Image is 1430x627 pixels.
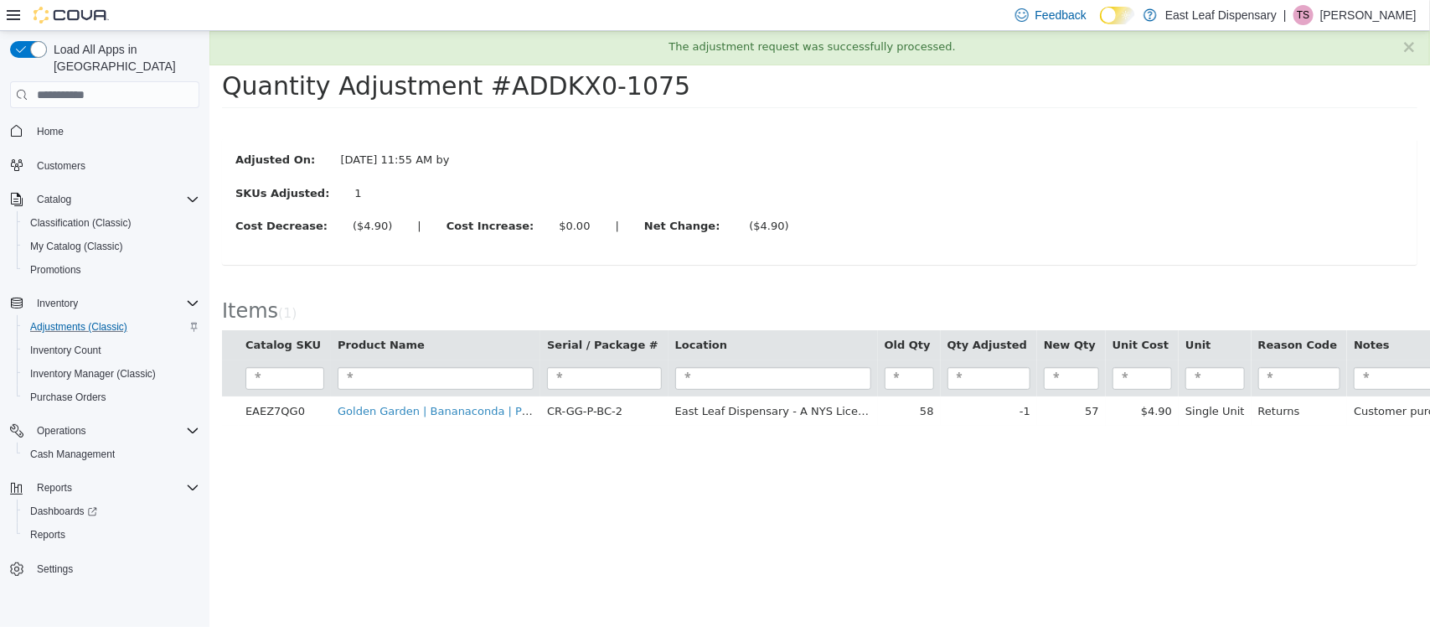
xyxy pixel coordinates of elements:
button: Inventory [3,292,206,315]
span: Load All Apps in [GEOGRAPHIC_DATA] [47,41,199,75]
div: ($4.90) [143,187,183,204]
span: Catalog [30,189,199,210]
button: Unit Cost [903,306,963,323]
button: Location [466,306,521,323]
button: Qty Adjusted [738,306,821,323]
td: Customer purchased and tube was empty, exchanged for a new one, TS [1138,365,1347,396]
button: Old Qty [675,306,725,323]
button: Settings [3,557,206,581]
a: Settings [30,559,80,579]
span: Purchase Orders [23,387,199,407]
span: Dark Mode [1100,24,1101,25]
button: Inventory Count [17,339,206,362]
button: Customers [3,153,206,178]
button: × [1192,8,1207,25]
span: Operations [37,424,86,438]
button: Serial / Package # [338,306,452,323]
span: Reports [23,525,199,545]
button: Purchase Orders [17,386,206,409]
td: 57 [828,365,896,396]
button: Catalog SKU [36,306,115,323]
span: Reports [30,478,199,498]
span: Home [37,125,64,138]
span: My Catalog (Classic) [30,240,123,253]
label: Net Change: [422,187,528,204]
td: 58 [669,365,731,396]
label: Cost Decrease: [13,187,131,204]
div: $0.00 [349,187,380,204]
a: Home [30,122,70,142]
span: Settings [30,558,199,579]
label: Cost Increase: [225,187,338,204]
div: ($4.90) [539,187,579,204]
span: Classification (Classic) [30,216,132,230]
button: Inventory Manager (Classic) [17,362,206,386]
span: East Leaf Dispensary - A NYS Licensed Dispensary [466,374,740,386]
span: Adjustments (Classic) [30,320,127,334]
label: Adjusted On: [13,121,119,137]
span: Inventory Count [30,344,101,357]
a: Dashboards [17,500,206,523]
button: Reason Code [1049,306,1132,323]
a: Dashboards [23,501,104,521]
img: Cova [34,7,109,23]
button: Unit [976,306,1004,323]
td: CR-GG-P-BC-2 [331,365,459,396]
a: Adjustments (Classic) [23,317,134,337]
a: Golden Garden | Bananaconda | Pre-roll | 1g [128,374,369,386]
span: Quantity Adjustment #ADDKX0-1075 [13,40,481,70]
span: Customers [30,155,199,176]
button: Reports [30,478,79,498]
span: Catalog [37,193,71,206]
button: Catalog [30,189,78,210]
span: Items [13,268,69,292]
label: SKUs Adjusted: [13,154,132,171]
span: Promotions [23,260,199,280]
button: Promotions [17,258,206,282]
button: Classification (Classic) [17,211,206,235]
span: Operations [30,421,199,441]
button: My Catalog (Classic) [17,235,206,258]
p: [PERSON_NAME] [1320,5,1417,25]
span: Feedback [1035,7,1087,23]
a: Customers [30,156,92,176]
span: Purchase Orders [30,391,106,404]
span: Reports [30,528,65,541]
a: Inventory Count [23,340,108,360]
button: Home [3,118,206,142]
td: $4.90 [896,365,969,396]
a: Classification (Classic) [23,213,138,233]
a: Reports [23,525,72,545]
span: 1 [74,275,82,290]
span: Inventory Manager (Classic) [30,367,156,381]
span: Inventory [30,293,199,313]
a: Purchase Orders [23,387,113,407]
span: Inventory Manager (Classic) [23,364,199,384]
button: New Qty [834,306,890,323]
a: Promotions [23,260,88,280]
button: Product Name [128,306,219,323]
a: Inventory Manager (Classic) [23,364,163,384]
button: Cash Management [17,443,206,466]
span: Settings [37,562,73,576]
button: Adjustments (Classic) [17,315,206,339]
a: My Catalog (Classic) [23,236,130,256]
p: | [1283,5,1287,25]
button: Operations [30,421,93,441]
span: TS [1297,5,1309,25]
div: 1 [145,154,318,171]
span: Adjustments (Classic) [23,317,199,337]
span: Dashboards [23,501,199,521]
label: | [195,187,224,204]
span: Home [30,120,199,141]
td: -1 [731,365,828,396]
button: Catalog [3,188,206,211]
button: Operations [3,419,206,443]
span: Customers [37,159,85,173]
span: Promotions [30,263,81,277]
span: Cash Management [30,448,115,461]
nav: Complex example [10,111,199,624]
button: Notes [1144,306,1183,323]
td: EAEZ7QG0 [29,365,121,396]
div: Taylor Smith [1293,5,1314,25]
